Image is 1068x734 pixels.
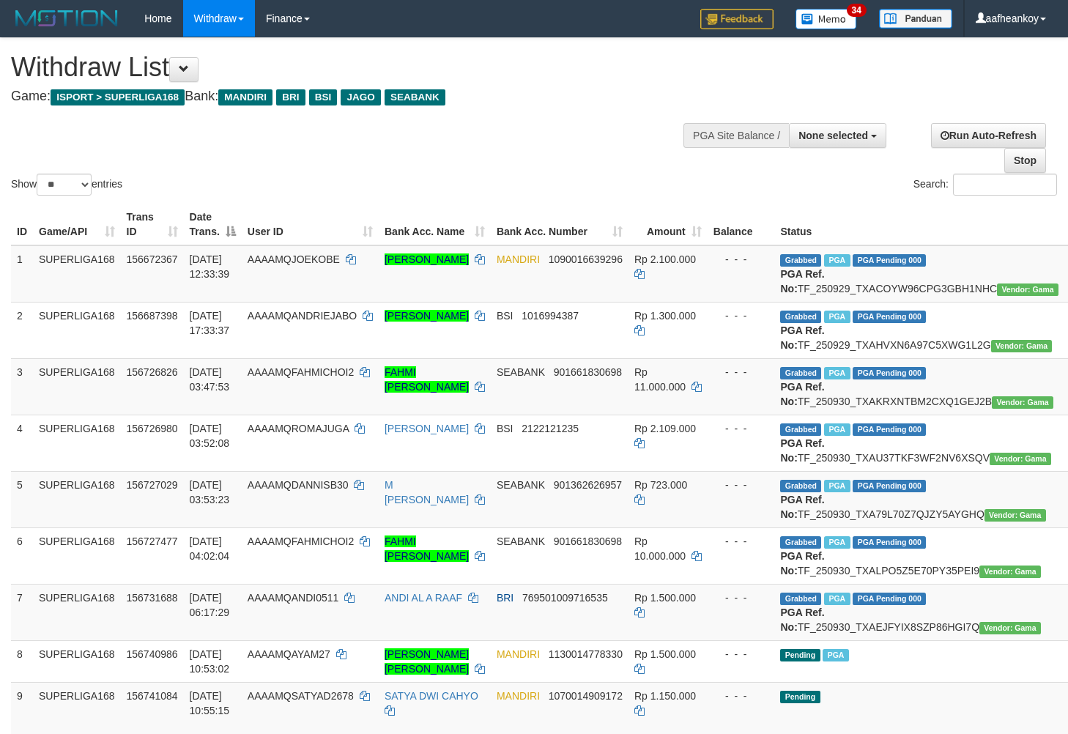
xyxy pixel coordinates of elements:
[33,584,121,640] td: SUPERLIGA168
[774,415,1064,471] td: TF_250930_TXAU37TKF3WF2NV6XSQV
[497,535,545,547] span: SEABANK
[713,252,769,267] div: - - -
[248,690,354,702] span: AAAAMQSATYAD2678
[184,204,242,245] th: Date Trans.: activate to sort column descending
[497,310,513,322] span: BSI
[780,593,821,605] span: Grabbed
[913,174,1057,196] label: Search:
[33,471,121,527] td: SUPERLIGA168
[798,130,868,141] span: None selected
[497,253,540,265] span: MANDIRI
[33,302,121,358] td: SUPERLIGA168
[774,245,1064,303] td: TF_250929_TXACOYW96CPG3GBH1NHC
[248,423,349,434] span: AAAAMQROMAJUGA
[853,254,926,267] span: PGA Pending
[385,89,445,105] span: SEABANK
[127,253,178,265] span: 156672367
[497,479,545,491] span: SEABANK
[127,648,178,660] span: 156740986
[780,536,821,549] span: Grabbed
[497,690,540,702] span: MANDIRI
[774,302,1064,358] td: TF_250929_TXAHVXN6A97C5XWG1L2G
[853,367,926,379] span: PGA Pending
[634,366,686,393] span: Rp 11.000.000
[992,396,1053,409] span: Vendor URL: https://trx31.1velocity.biz
[37,174,92,196] select: Showentries
[385,648,469,675] a: [PERSON_NAME] [PERSON_NAME]
[1004,148,1046,173] a: Stop
[953,174,1057,196] input: Search:
[190,690,230,716] span: [DATE] 10:55:15
[780,607,824,633] b: PGA Ref. No:
[634,592,696,604] span: Rp 1.500.000
[780,311,821,323] span: Grabbed
[127,366,178,378] span: 156726826
[634,310,696,322] span: Rp 1.300.000
[190,648,230,675] span: [DATE] 10:53:02
[979,566,1041,578] span: Vendor URL: https://trx31.1velocity.biz
[780,254,821,267] span: Grabbed
[990,453,1051,465] span: Vendor URL: https://trx31.1velocity.biz
[11,358,33,415] td: 3
[713,647,769,661] div: - - -
[379,204,491,245] th: Bank Acc. Name: activate to sort column ascending
[11,53,697,82] h1: Withdraw List
[824,593,850,605] span: Marked by aafromsomean
[780,649,820,661] span: Pending
[33,358,121,415] td: SUPERLIGA168
[780,381,824,407] b: PGA Ref. No:
[780,480,821,492] span: Grabbed
[634,479,687,491] span: Rp 723.000
[997,283,1058,296] span: Vendor URL: https://trx31.1velocity.biz
[385,592,462,604] a: ANDI AL A RAAF
[190,253,230,280] span: [DATE] 12:33:39
[11,640,33,682] td: 8
[549,648,623,660] span: Copy 1130014778330 to clipboard
[190,366,230,393] span: [DATE] 03:47:53
[11,471,33,527] td: 5
[127,423,178,434] span: 156726980
[683,123,789,148] div: PGA Site Balance /
[51,89,185,105] span: ISPORT > SUPERLIGA168
[700,9,774,29] img: Feedback.jpg
[824,254,850,267] span: Marked by aafsengchandara
[708,204,775,245] th: Balance
[11,89,697,104] h4: Game: Bank:
[780,437,824,464] b: PGA Ref. No:
[774,358,1064,415] td: TF_250930_TXAKRXNTBM2CXQ1GEJ2B
[984,509,1046,522] span: Vendor URL: https://trx31.1velocity.biz
[127,535,178,547] span: 156727477
[190,423,230,449] span: [DATE] 03:52:08
[11,527,33,584] td: 6
[11,415,33,471] td: 4
[522,423,579,434] span: Copy 2122121235 to clipboard
[780,423,821,436] span: Grabbed
[248,648,330,660] span: AAAAMQAYAM27
[634,648,696,660] span: Rp 1.500.000
[713,534,769,549] div: - - -
[127,310,178,322] span: 156687398
[780,367,821,379] span: Grabbed
[190,310,230,336] span: [DATE] 17:33:37
[774,527,1064,584] td: TF_250930_TXALPO5Z5E70PY35PEI9
[385,690,478,702] a: SATYA DWI CAHYO
[248,592,339,604] span: AAAAMQANDI0511
[248,253,340,265] span: AAAAMQJOEKOBE
[824,423,850,436] span: Marked by aafromsomean
[127,690,178,702] span: 156741084
[780,691,820,703] span: Pending
[385,310,469,322] a: [PERSON_NAME]
[796,9,857,29] img: Button%20Memo.svg
[218,89,272,105] span: MANDIRI
[190,592,230,618] span: [DATE] 06:17:29
[931,123,1046,148] a: Run Auto-Refresh
[11,204,33,245] th: ID
[127,479,178,491] span: 156727029
[780,325,824,351] b: PGA Ref. No:
[780,550,824,577] b: PGA Ref. No:
[824,536,850,549] span: Marked by aafandaneth
[853,423,926,436] span: PGA Pending
[248,535,354,547] span: AAAAMQFAHMICHOI2
[309,89,338,105] span: BSI
[385,253,469,265] a: [PERSON_NAME]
